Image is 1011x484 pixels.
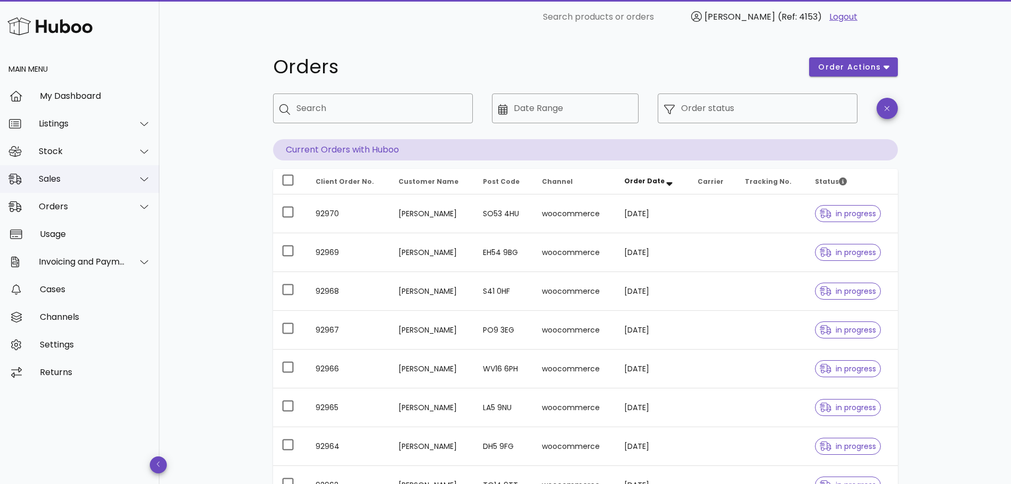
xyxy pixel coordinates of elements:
[820,287,876,295] span: in progress
[820,365,876,372] span: in progress
[307,272,390,311] td: 92968
[39,257,125,267] div: Invoicing and Payments
[689,169,736,194] th: Carrier
[533,388,616,427] td: woocommerce
[806,169,897,194] th: Status
[390,427,474,466] td: [PERSON_NAME]
[533,311,616,350] td: woocommerce
[778,11,822,23] span: (Ref: 4153)
[390,350,474,388] td: [PERSON_NAME]
[745,177,792,186] span: Tracking No.
[474,169,533,194] th: Post Code
[474,388,533,427] td: LA5 9NU
[307,169,390,194] th: Client Order No.
[616,272,689,311] td: [DATE]
[39,174,125,184] div: Sales
[307,194,390,233] td: 92970
[533,350,616,388] td: woocommerce
[474,427,533,466] td: DH5 9FG
[307,233,390,272] td: 92969
[820,443,876,450] span: in progress
[40,91,151,101] div: My Dashboard
[390,233,474,272] td: [PERSON_NAME]
[40,367,151,377] div: Returns
[820,404,876,411] span: in progress
[39,201,125,211] div: Orders
[316,177,374,186] span: Client Order No.
[273,57,797,77] h1: Orders
[533,427,616,466] td: woocommerce
[483,177,520,186] span: Post Code
[390,311,474,350] td: [PERSON_NAME]
[390,272,474,311] td: [PERSON_NAME]
[40,229,151,239] div: Usage
[307,311,390,350] td: 92967
[474,311,533,350] td: PO9 3EG
[474,350,533,388] td: WV16 6PH
[273,139,898,160] p: Current Orders with Huboo
[307,350,390,388] td: 92966
[818,62,881,73] span: order actions
[829,11,857,23] a: Logout
[616,233,689,272] td: [DATE]
[542,177,573,186] span: Channel
[40,284,151,294] div: Cases
[7,15,92,38] img: Huboo Logo
[398,177,458,186] span: Customer Name
[474,194,533,233] td: SO53 4HU
[533,272,616,311] td: woocommerce
[616,169,689,194] th: Order Date: Sorted descending. Activate to remove sorting.
[307,427,390,466] td: 92964
[390,388,474,427] td: [PERSON_NAME]
[616,388,689,427] td: [DATE]
[39,118,125,129] div: Listings
[624,176,665,185] span: Order Date
[616,194,689,233] td: [DATE]
[704,11,775,23] span: [PERSON_NAME]
[820,326,876,334] span: in progress
[533,194,616,233] td: woocommerce
[40,312,151,322] div: Channels
[39,146,125,156] div: Stock
[533,233,616,272] td: woocommerce
[307,388,390,427] td: 92965
[616,427,689,466] td: [DATE]
[698,177,724,186] span: Carrier
[616,311,689,350] td: [DATE]
[809,57,897,77] button: order actions
[390,169,474,194] th: Customer Name
[474,233,533,272] td: EH54 9BG
[736,169,806,194] th: Tracking No.
[533,169,616,194] th: Channel
[616,350,689,388] td: [DATE]
[815,177,847,186] span: Status
[820,249,876,256] span: in progress
[820,210,876,217] span: in progress
[390,194,474,233] td: [PERSON_NAME]
[474,272,533,311] td: S41 0HF
[40,339,151,350] div: Settings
